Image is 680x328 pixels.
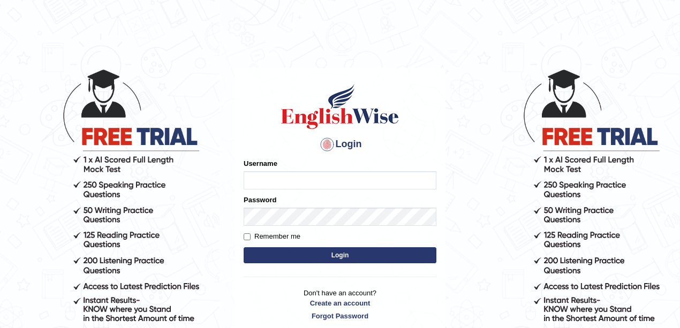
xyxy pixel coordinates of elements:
[244,247,436,263] button: Login
[244,231,300,242] label: Remember me
[244,136,436,153] h4: Login
[244,195,276,205] label: Password
[244,233,251,240] input: Remember me
[244,311,436,321] a: Forgot Password
[279,82,401,131] img: Logo of English Wise sign in for intelligent practice with AI
[244,298,436,308] a: Create an account
[244,158,277,169] label: Username
[244,288,436,321] p: Don't have an account?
